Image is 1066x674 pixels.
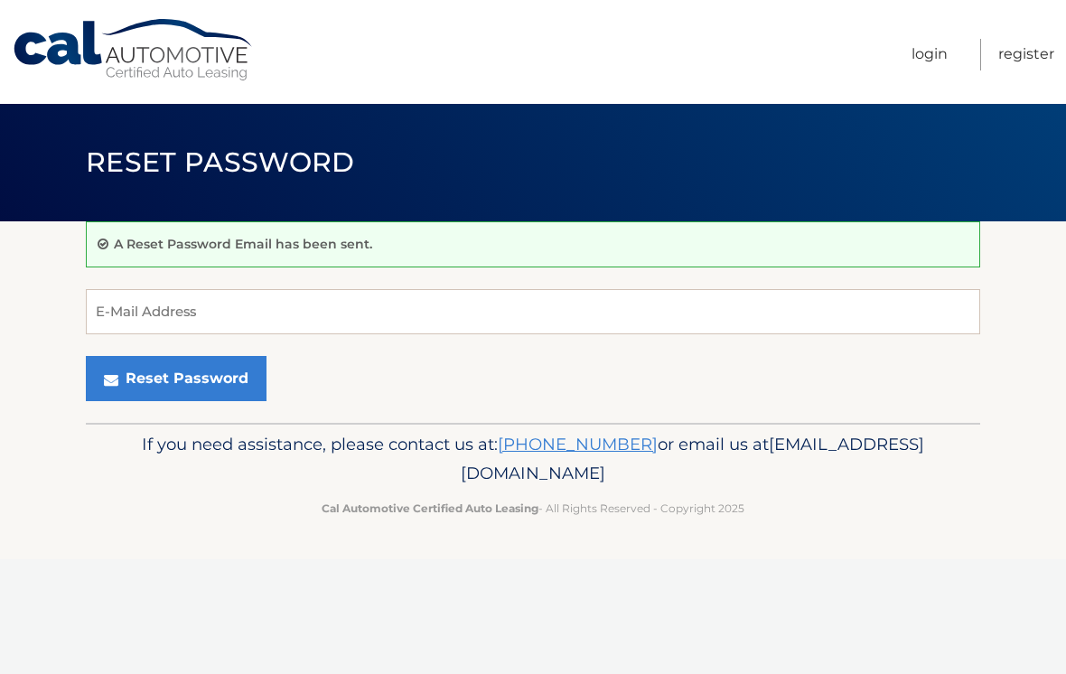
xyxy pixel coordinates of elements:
a: Register [998,39,1054,70]
span: [EMAIL_ADDRESS][DOMAIN_NAME] [461,434,924,483]
p: A Reset Password Email has been sent. [114,236,372,252]
p: - All Rights Reserved - Copyright 2025 [98,499,968,518]
a: Login [912,39,948,70]
a: Cal Automotive [12,18,256,82]
a: [PHONE_NUMBER] [498,434,658,454]
input: E-Mail Address [86,289,980,334]
p: If you need assistance, please contact us at: or email us at [98,430,968,488]
strong: Cal Automotive Certified Auto Leasing [322,501,538,515]
button: Reset Password [86,356,266,401]
span: Reset Password [86,145,354,179]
